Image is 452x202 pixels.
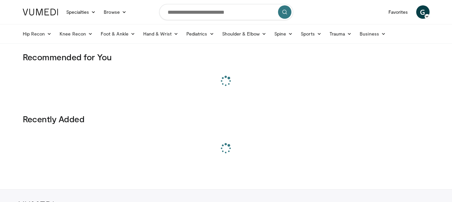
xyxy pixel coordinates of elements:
[100,5,130,19] a: Browse
[297,27,326,41] a: Sports
[270,27,297,41] a: Spine
[139,27,182,41] a: Hand & Wrist
[182,27,218,41] a: Pediatrics
[416,5,430,19] a: G
[159,4,293,20] input: Search topics, interventions
[356,27,390,41] a: Business
[62,5,100,19] a: Specialties
[326,27,356,41] a: Trauma
[23,114,430,124] h3: Recently Added
[97,27,139,41] a: Foot & Ankle
[19,27,56,41] a: Hip Recon
[23,52,430,62] h3: Recommended for You
[384,5,412,19] a: Favorites
[23,9,58,15] img: VuMedi Logo
[56,27,97,41] a: Knee Recon
[218,27,270,41] a: Shoulder & Elbow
